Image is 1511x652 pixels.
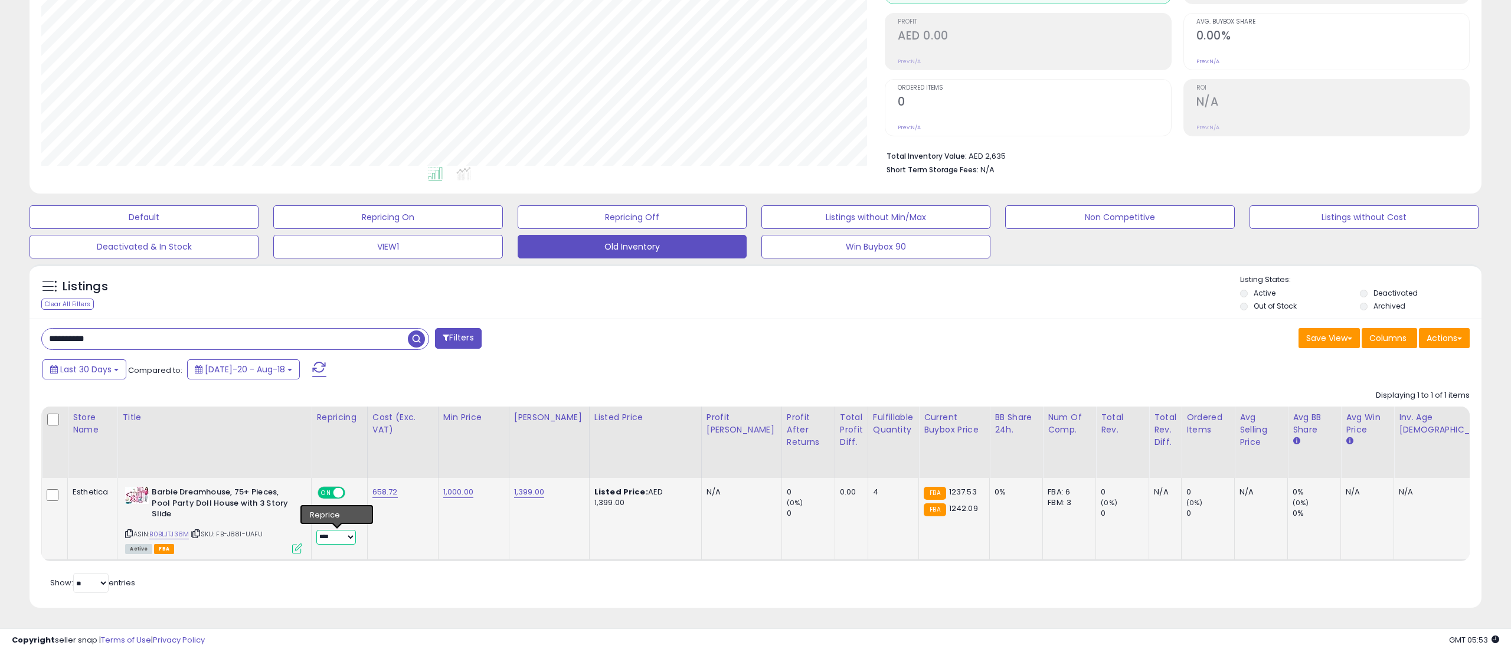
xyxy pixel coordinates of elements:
div: N/A [1239,487,1278,497]
div: 0% [1293,508,1340,519]
span: FBA [154,544,174,554]
div: N/A [1154,487,1172,497]
a: B0BLJTJ38M [149,529,189,539]
button: Actions [1419,328,1470,348]
b: Short Term Storage Fees: [887,165,979,175]
a: 1,399.00 [514,486,544,498]
p: Listing States: [1240,274,1481,286]
h2: AED 0.00 [898,29,1170,45]
small: (0%) [1186,498,1203,507]
button: Deactivated & In Stock [30,235,259,258]
div: Total Profit Diff. [840,411,863,448]
div: 0 [1101,508,1149,519]
div: Cost (Exc. VAT) [372,411,433,436]
span: 2025-09-18 05:53 GMT [1449,634,1499,646]
div: Total Rev. [1101,411,1144,436]
div: Num of Comp. [1048,411,1091,436]
button: Repricing On [273,205,502,229]
div: FBA: 6 [1048,487,1087,497]
div: 0 [787,487,835,497]
span: N/A [980,164,995,175]
span: ROI [1196,85,1469,91]
span: Profit [898,19,1170,25]
small: Prev: N/A [1196,58,1219,65]
button: Last 30 Days [42,359,126,379]
h2: N/A [1196,95,1469,111]
h5: Listings [63,279,108,295]
span: OFF [344,488,362,498]
label: Out of Stock [1254,301,1297,311]
small: Avg BB Share. [1293,436,1300,447]
span: Show: entries [50,577,135,588]
div: Min Price [443,411,504,424]
label: Deactivated [1373,288,1418,298]
span: 1237.53 [949,486,977,497]
div: 0% [995,487,1034,497]
div: Current Buybox Price [924,411,985,436]
label: Active [1254,288,1275,298]
li: AED 2,635 [887,148,1461,162]
div: N/A [1346,487,1385,497]
div: Total Rev. Diff. [1154,411,1176,448]
b: Total Inventory Value: [887,151,967,161]
span: [DATE]-20 - Aug-18 [205,363,285,375]
div: Preset: [316,518,358,545]
div: seller snap | | [12,635,205,646]
div: 0 [1186,487,1234,497]
button: Columns [1362,328,1417,348]
div: AED 1,399.00 [594,487,692,508]
span: 1242.09 [949,503,978,514]
div: Displaying 1 to 1 of 1 items [1376,390,1470,401]
button: Save View [1299,328,1360,348]
div: 0 [1186,508,1234,519]
div: Profit [PERSON_NAME] [707,411,777,436]
div: 0 [787,508,835,519]
div: 0% [1293,487,1340,497]
div: 0 [1101,487,1149,497]
button: Listings without Min/Max [761,205,990,229]
button: Win Buybox 90 [761,235,990,258]
small: FBA [924,503,946,516]
a: 1,000.00 [443,486,473,498]
div: Fulfillable Quantity [873,411,914,436]
h2: 0 [898,95,1170,111]
span: Last 30 Days [60,363,112,375]
small: (0%) [1101,498,1117,507]
div: Avg Win Price [1346,411,1389,436]
strong: Copyright [12,634,55,646]
div: 0.00 [840,487,859,497]
small: (0%) [787,498,803,507]
div: [PERSON_NAME] [514,411,584,424]
small: Prev: N/A [898,58,921,65]
div: Profit After Returns [787,411,830,448]
a: Terms of Use [101,634,151,646]
a: Privacy Policy [153,634,205,646]
span: Avg. Buybox Share [1196,19,1469,25]
div: Title [122,411,306,424]
button: Default [30,205,259,229]
span: All listings currently available for purchase on Amazon [125,544,152,554]
small: Prev: N/A [898,124,921,131]
b: Barbie Dreamhouse, 75+ Pieces, Pool Party Doll House with 3 Story Slide [152,487,295,523]
div: Listed Price [594,411,696,424]
div: Ordered Items [1186,411,1229,436]
a: 658.72 [372,486,398,498]
span: ON [319,488,334,498]
button: [DATE]-20 - Aug-18 [187,359,300,379]
button: VIEW1 [273,235,502,258]
div: ASIN: [125,487,302,552]
button: Repricing Off [518,205,747,229]
label: Archived [1373,301,1405,311]
div: Avg BB Share [1293,411,1336,436]
div: FBM: 3 [1048,497,1087,508]
button: Listings without Cost [1250,205,1479,229]
button: Filters [435,328,481,349]
div: Esthetica [73,487,108,497]
span: Ordered Items [898,85,1170,91]
small: (0%) [1293,498,1309,507]
button: Non Competitive [1005,205,1234,229]
span: Compared to: [128,365,182,376]
small: Prev: N/A [1196,124,1219,131]
div: Store Name [73,411,112,436]
img: 51z4aQZjB2L._SL40_.jpg [125,487,149,504]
